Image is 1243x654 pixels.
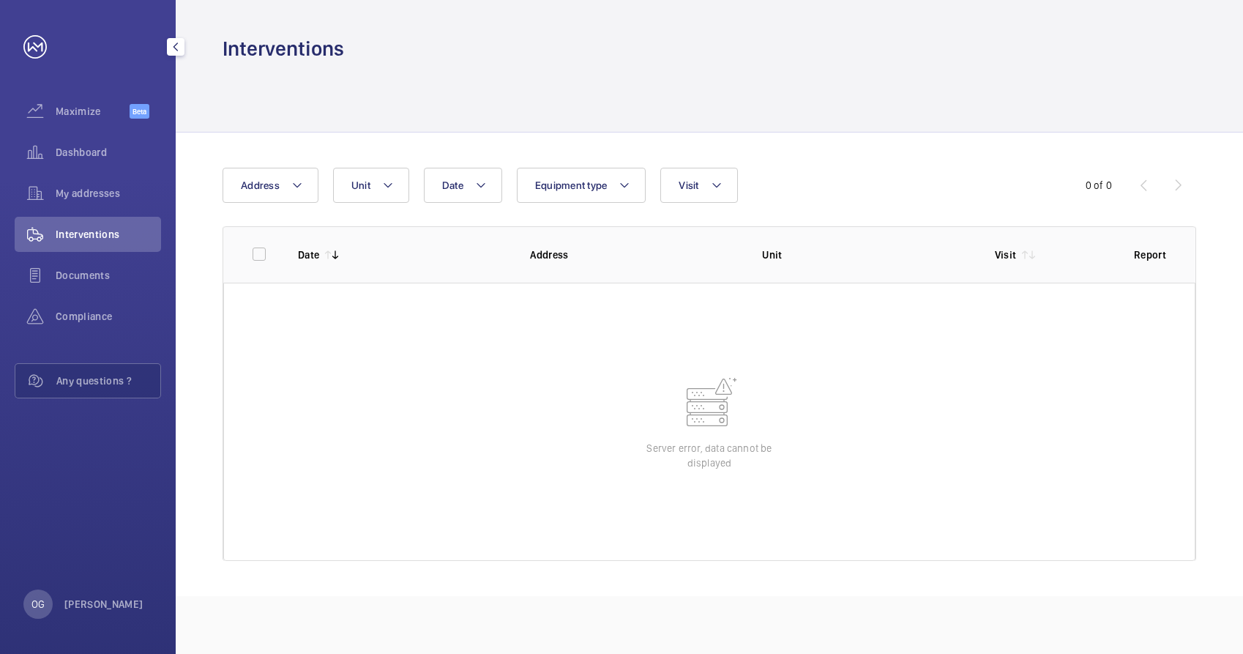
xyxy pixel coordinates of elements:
[56,186,161,201] span: My addresses
[56,145,161,160] span: Dashboard
[56,309,161,324] span: Compliance
[130,104,149,119] span: Beta
[56,227,161,242] span: Interventions
[517,168,646,203] button: Equipment type
[64,597,143,612] p: [PERSON_NAME]
[660,168,737,203] button: Visit
[56,268,161,283] span: Documents
[31,597,45,612] p: OG
[333,168,409,203] button: Unit
[351,179,370,191] span: Unit
[298,248,319,262] p: Date
[442,179,463,191] span: Date
[1134,248,1166,262] p: Report
[241,179,280,191] span: Address
[995,248,1017,262] p: Visit
[535,179,608,191] span: Equipment type
[636,441,783,470] p: Server error, data cannot be displayed
[679,179,698,191] span: Visit
[1086,178,1112,193] div: 0 of 0
[223,168,318,203] button: Address
[56,374,160,388] span: Any questions ?
[223,35,344,62] h1: Interventions
[56,104,130,119] span: Maximize
[762,248,971,262] p: Unit
[424,168,502,203] button: Date
[530,248,739,262] p: Address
